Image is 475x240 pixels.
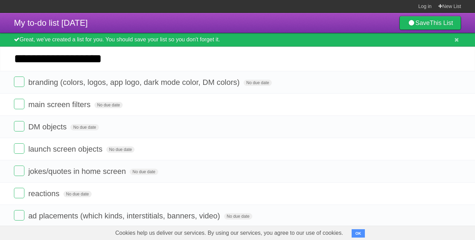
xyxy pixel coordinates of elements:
span: DM objects [28,122,68,131]
label: Done [14,99,24,109]
span: ad placements (which kinds, interstitials, banners, video) [28,211,222,220]
span: No due date [63,191,92,197]
span: Cookies help us deliver our services. By using our services, you agree to our use of cookies. [108,226,350,240]
span: launch screen objects [28,145,104,153]
span: My to-do list [DATE] [14,18,88,27]
span: No due date [224,213,252,219]
b: This List [430,19,453,26]
span: No due date [70,124,99,130]
span: No due date [244,80,272,86]
label: Done [14,210,24,221]
label: Done [14,77,24,87]
span: branding (colors, logos, app logo, dark mode color, DM colors) [28,78,242,87]
a: SaveThis List [399,16,461,30]
label: Done [14,143,24,154]
label: Done [14,188,24,198]
span: No due date [106,146,135,153]
span: main screen filters [28,100,92,109]
span: reactions [28,189,61,198]
button: OK [352,229,365,238]
span: jokes/quotes in home screen [28,167,128,176]
label: Done [14,166,24,176]
span: No due date [94,102,123,108]
span: No due date [130,169,158,175]
label: Done [14,121,24,131]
